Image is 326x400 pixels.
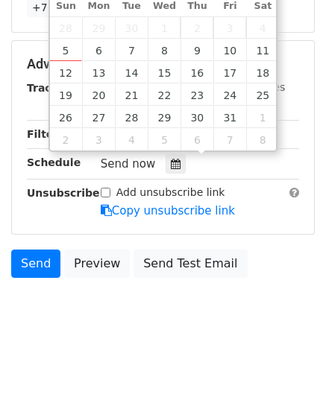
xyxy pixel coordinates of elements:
[101,157,156,171] span: Send now
[115,16,148,39] span: September 30, 2025
[213,61,246,83] span: October 17, 2025
[82,83,115,106] span: October 20, 2025
[213,39,246,61] span: October 10, 2025
[148,128,181,150] span: November 5, 2025
[82,61,115,83] span: October 13, 2025
[115,39,148,61] span: October 7, 2025
[213,106,246,128] span: October 31, 2025
[27,128,65,140] strong: Filters
[181,1,213,11] span: Thu
[50,16,83,39] span: September 28, 2025
[246,128,279,150] span: November 8, 2025
[246,39,279,61] span: October 11, 2025
[27,187,100,199] strong: Unsubscribe
[148,61,181,83] span: October 15, 2025
[246,61,279,83] span: October 18, 2025
[213,128,246,150] span: November 7, 2025
[213,1,246,11] span: Fri
[50,1,83,11] span: Sun
[246,16,279,39] span: October 4, 2025
[64,250,130,278] a: Preview
[213,16,246,39] span: October 3, 2025
[148,16,181,39] span: October 1, 2025
[27,56,299,72] h5: Advanced
[50,128,83,150] span: November 2, 2025
[115,61,148,83] span: October 14, 2025
[115,1,148,11] span: Tue
[82,128,115,150] span: November 3, 2025
[116,185,225,200] label: Add unsubscribe link
[213,83,246,106] span: October 24, 2025
[82,1,115,11] span: Mon
[101,204,235,218] a: Copy unsubscribe link
[251,328,326,400] iframe: Chat Widget
[82,39,115,61] span: October 6, 2025
[246,1,279,11] span: Sat
[246,106,279,128] span: November 1, 2025
[115,83,148,106] span: October 21, 2025
[115,128,148,150] span: November 4, 2025
[181,128,213,150] span: November 6, 2025
[82,16,115,39] span: September 29, 2025
[181,83,213,106] span: October 23, 2025
[50,39,83,61] span: October 5, 2025
[246,83,279,106] span: October 25, 2025
[82,106,115,128] span: October 27, 2025
[134,250,247,278] a: Send Test Email
[50,106,83,128] span: October 26, 2025
[115,106,148,128] span: October 28, 2025
[181,16,213,39] span: October 2, 2025
[27,156,81,168] strong: Schedule
[181,61,213,83] span: October 16, 2025
[148,83,181,106] span: October 22, 2025
[181,106,213,128] span: October 30, 2025
[50,83,83,106] span: October 19, 2025
[148,39,181,61] span: October 8, 2025
[27,82,77,94] strong: Tracking
[50,61,83,83] span: October 12, 2025
[181,39,213,61] span: October 9, 2025
[148,106,181,128] span: October 29, 2025
[148,1,181,11] span: Wed
[11,250,60,278] a: Send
